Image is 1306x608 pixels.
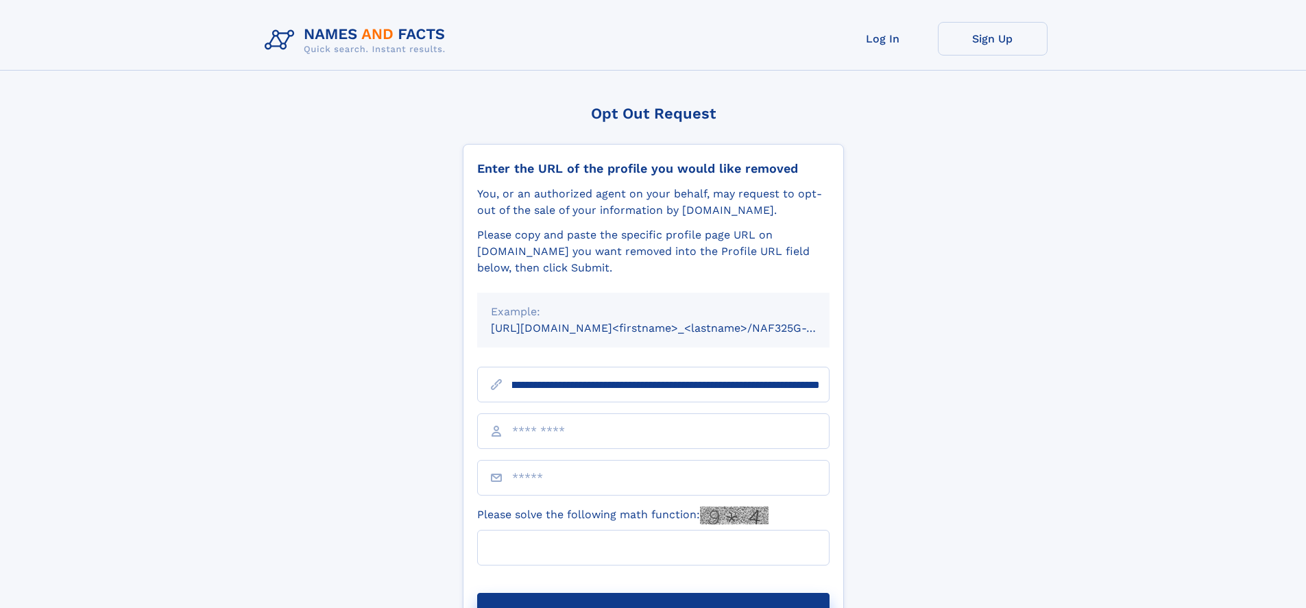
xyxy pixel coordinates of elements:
[259,22,457,59] img: Logo Names and Facts
[491,321,856,335] small: [URL][DOMAIN_NAME]<firstname>_<lastname>/NAF325G-xxxxxxxx
[491,304,816,320] div: Example:
[477,507,769,524] label: Please solve the following math function:
[477,186,830,219] div: You, or an authorized agent on your behalf, may request to opt-out of the sale of your informatio...
[828,22,938,56] a: Log In
[477,161,830,176] div: Enter the URL of the profile you would like removed
[463,105,844,122] div: Opt Out Request
[938,22,1048,56] a: Sign Up
[477,227,830,276] div: Please copy and paste the specific profile page URL on [DOMAIN_NAME] you want removed into the Pr...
